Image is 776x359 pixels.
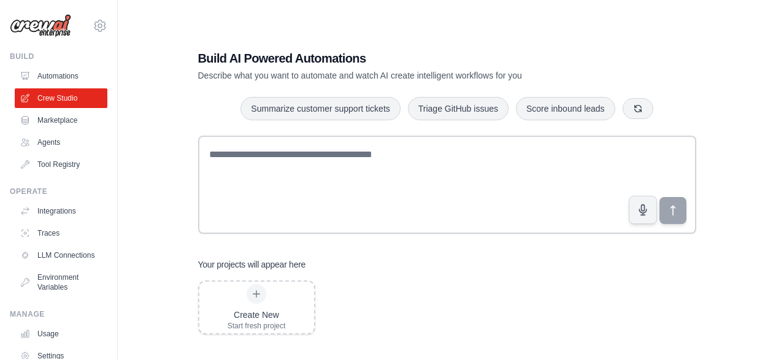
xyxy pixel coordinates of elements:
button: Get new suggestions [623,98,653,119]
a: Environment Variables [15,268,107,297]
div: Manage [10,309,107,319]
button: Score inbound leads [516,97,615,120]
a: Integrations [15,201,107,221]
div: Create New [228,309,286,321]
a: Crew Studio [15,88,107,108]
button: Click to speak your automation idea [629,196,657,224]
a: Usage [15,324,107,344]
button: Summarize customer support tickets [240,97,400,120]
a: Traces [15,223,107,243]
div: Start fresh project [228,321,286,331]
a: Agents [15,133,107,152]
div: Build [10,52,107,61]
a: LLM Connections [15,245,107,265]
a: Tool Registry [15,155,107,174]
div: Operate [10,187,107,196]
h1: Build AI Powered Automations [198,50,610,67]
img: Logo [10,14,71,37]
a: Marketplace [15,110,107,130]
p: Describe what you want to automate and watch AI create intelligent workflows for you [198,69,610,82]
a: Automations [15,66,107,86]
h3: Your projects will appear here [198,258,306,271]
button: Triage GitHub issues [408,97,509,120]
